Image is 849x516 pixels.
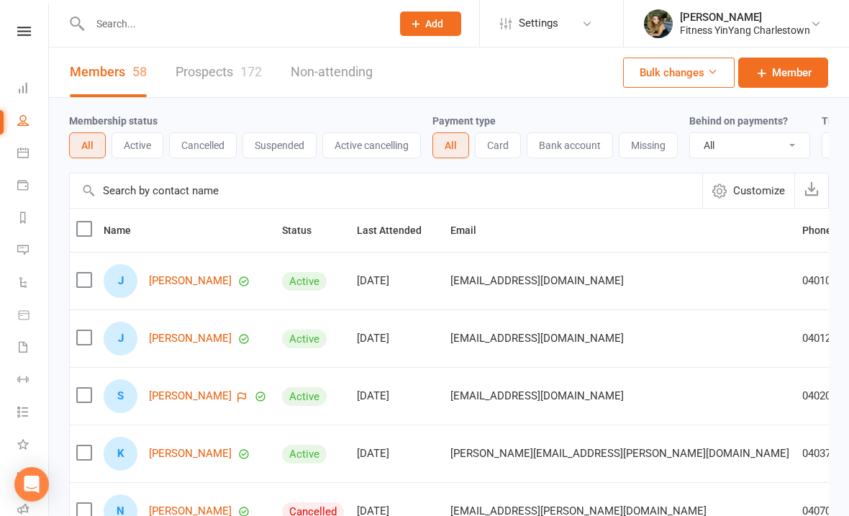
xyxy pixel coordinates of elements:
[17,73,50,106] a: Dashboard
[242,132,317,158] button: Suspended
[282,222,327,239] button: Status
[623,58,735,88] button: Bulk changes
[425,18,443,30] span: Add
[450,382,624,409] span: [EMAIL_ADDRESS][DOMAIN_NAME]
[432,115,496,127] label: Payment type
[69,115,158,127] label: Membership status
[282,445,327,463] div: Active
[619,132,678,158] button: Missing
[149,332,232,345] a: [PERSON_NAME]
[132,64,147,79] div: 58
[680,24,810,37] div: Fitness YinYang Charlestown
[519,7,558,40] span: Settings
[357,275,437,287] div: [DATE]
[357,225,437,236] span: Last Attended
[17,430,50,462] a: What's New
[104,437,137,471] div: K
[149,390,232,402] a: [PERSON_NAME]
[680,11,810,24] div: [PERSON_NAME]
[291,47,373,97] a: Non-attending
[357,448,437,460] div: [DATE]
[432,132,469,158] button: All
[733,182,785,199] span: Customize
[69,132,106,158] button: All
[104,222,147,239] button: Name
[17,106,50,138] a: People
[17,203,50,235] a: Reports
[689,115,788,127] label: Behind on payments?
[322,132,421,158] button: Active cancelling
[149,448,232,460] a: [PERSON_NAME]
[400,12,461,36] button: Add
[70,47,147,97] a: Members58
[357,222,437,239] button: Last Attended
[738,58,828,88] a: Member
[240,64,262,79] div: 172
[357,332,437,345] div: [DATE]
[169,132,237,158] button: Cancelled
[282,225,327,236] span: Status
[282,387,327,406] div: Active
[450,325,624,352] span: [EMAIL_ADDRESS][DOMAIN_NAME]
[450,267,624,294] span: [EMAIL_ADDRESS][DOMAIN_NAME]
[357,390,437,402] div: [DATE]
[644,9,673,38] img: thumb_image1684727916.png
[17,171,50,203] a: Payments
[104,379,137,413] div: S
[450,440,789,467] span: [PERSON_NAME][EMAIL_ADDRESS][PERSON_NAME][DOMAIN_NAME]
[104,225,147,236] span: Name
[772,64,812,81] span: Member
[14,467,49,502] div: Open Intercom Messenger
[702,173,794,208] button: Customize
[17,462,50,494] a: General attendance kiosk mode
[475,132,521,158] button: Card
[450,225,492,236] span: Email
[282,272,327,291] div: Active
[527,132,613,158] button: Bank account
[176,47,262,97] a: Prospects172
[282,330,327,348] div: Active
[17,300,50,332] a: Product Sales
[450,222,492,239] button: Email
[149,275,232,287] a: [PERSON_NAME]
[17,138,50,171] a: Calendar
[86,14,381,34] input: Search...
[70,173,702,208] input: Search by contact name
[104,322,137,356] div: J
[104,264,137,298] div: J
[112,132,163,158] button: Active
